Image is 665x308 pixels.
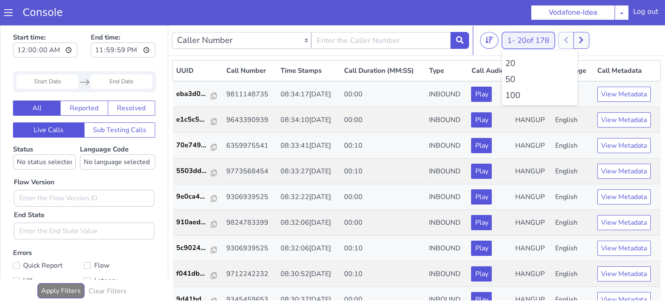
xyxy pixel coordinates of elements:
[505,48,574,61] li: 50
[552,108,594,133] td: English
[471,87,492,102] button: Play
[176,243,212,253] p: f041db...
[13,7,73,19] a: Console
[597,138,651,154] button: View Metadata
[13,17,77,32] input: Start time:
[517,10,549,20] span: 20 of 178
[597,267,651,282] button: View Metadata
[552,262,594,287] td: English
[13,234,84,246] label: Quick Report
[468,35,511,56] th: Call Audio
[14,165,154,181] input: Enter the Flow Version ID
[277,56,341,82] td: 08:34:17[DATE]
[471,215,492,231] button: Play
[176,218,212,228] p: 5c9024...
[426,159,468,185] td: INBOUND
[512,236,552,262] td: HANGUP
[597,87,651,102] button: View Metadata
[512,159,552,185] td: HANGUP
[552,82,594,108] td: English
[80,129,155,144] select: Language Code
[176,243,220,253] a: f041db...
[176,166,220,176] a: 9e0ca4...
[91,17,155,32] input: End time:
[13,119,76,144] label: Status
[341,159,426,185] td: 00:00
[223,185,277,210] td: 9824783399
[277,82,341,108] td: 08:34:10[DATE]
[223,262,277,287] td: 9345459653
[89,262,127,270] h6: Clear Filters
[341,262,426,287] td: 00:00
[223,159,277,185] td: 9306939525
[471,113,492,128] button: Play
[84,250,155,261] label: Latency
[426,210,468,236] td: INBOUND
[277,210,341,236] td: 08:32:06[DATE]
[505,64,574,77] li: 100
[176,269,212,279] p: 9d41bd...
[512,133,552,159] td: HANGUP
[471,267,492,282] button: Play
[176,115,212,125] p: 70e749...
[13,75,61,90] button: All
[426,236,468,262] td: INBOUND
[176,89,212,99] p: e1c5c5...
[471,138,492,154] button: Play
[13,250,84,261] label: UX
[512,210,552,236] td: HANGUP
[502,7,555,24] button: 1- 20of 178
[176,166,212,176] p: 9e0ca4...
[14,185,45,195] label: End State
[223,236,277,262] td: 9712242232
[223,56,277,82] td: 9811148735
[176,192,212,202] p: 910aed...
[13,129,76,144] select: Status
[426,185,468,210] td: INBOUND
[505,32,574,45] li: 20
[277,159,341,185] td: 08:32:22[DATE]
[426,82,468,108] td: INBOUND
[341,133,426,159] td: 00:10
[341,56,426,82] td: 00:00
[223,82,277,108] td: 9643390939
[84,97,156,112] button: Sub Testing Calls
[341,210,426,236] td: 00:10
[223,108,277,133] td: 6359975541
[13,5,77,35] label: Start time:
[176,141,212,151] p: 5503dd...
[597,190,651,205] button: View Metadata
[14,197,154,214] input: Enter the End State Value
[176,64,212,74] p: eba3d0...
[176,115,220,125] a: 70e749...
[597,164,651,179] button: View Metadata
[91,5,155,35] label: End time:
[277,262,341,287] td: 08:30:37[DATE]
[80,119,155,144] label: Language Code
[13,97,85,112] button: Live Calls
[176,192,220,202] a: 910aed...
[594,35,661,56] th: Call Metadata
[277,133,341,159] td: 08:33:27[DATE]
[14,152,54,162] label: Flow Version
[552,185,594,210] td: English
[552,133,594,159] td: English
[223,133,277,159] td: 9773568454
[277,108,341,133] td: 08:33:41[DATE]
[223,210,277,236] td: 9306939525
[426,35,468,56] th: Type
[341,82,426,108] td: 00:00
[341,236,426,262] td: 00:10
[512,108,552,133] td: HANGUP
[471,190,492,205] button: Play
[597,61,651,77] button: View Metadata
[341,185,426,210] td: 00:00
[341,108,426,133] td: 00:10
[16,49,78,64] input: Start Date
[176,64,220,74] a: eba3d0...
[633,7,658,20] div: Log out
[426,108,468,133] td: INBOUND
[552,159,594,185] td: English
[426,56,468,82] td: INBOUND
[597,113,651,128] button: View Metadata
